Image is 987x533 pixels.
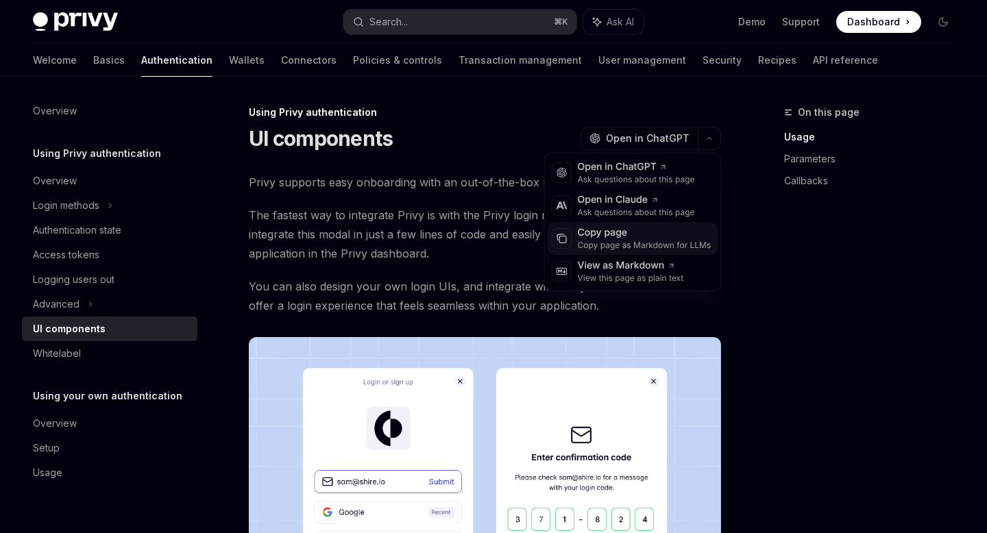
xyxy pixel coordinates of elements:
div: UI components [33,321,106,337]
button: Ask AI [583,10,644,34]
button: Search...⌘K [343,10,576,34]
span: Dashboard [847,15,900,29]
a: Security [703,44,742,77]
div: Using Privy authentication [249,106,721,119]
a: User management [598,44,686,77]
span: Ask AI [607,15,634,29]
div: Whitelabel [33,345,81,362]
div: Copy page as Markdown for LLMs [578,240,711,251]
div: Authentication state [33,222,121,238]
div: Overview [33,103,77,119]
div: Logging users out [33,271,114,288]
a: Usage [784,126,965,148]
a: Authentication state [22,218,197,243]
span: The fastest way to integrate Privy is with the Privy login modal. Your application can integrate ... [249,206,721,263]
div: View as Markdown [578,259,684,273]
div: Copy page [578,226,711,240]
div: Overview [33,415,77,432]
span: On this page [798,104,860,121]
h5: Using Privy authentication [33,145,161,162]
div: Usage [33,464,62,481]
div: Open in ChatGPT [578,160,695,174]
a: Logging users out [22,267,197,292]
a: API reference [813,44,878,77]
a: Authentication [141,44,212,77]
a: Policies & controls [353,44,442,77]
div: Access tokens [33,247,99,263]
a: Dashboard [836,11,921,33]
a: UI components [22,317,197,341]
a: Overview [22,169,197,193]
a: Usage [22,460,197,485]
div: View this page as plain text [578,273,684,284]
a: Basics [93,44,125,77]
div: Overview [33,173,77,189]
div: Advanced [33,296,80,312]
span: Open in ChatGPT [606,132,690,145]
a: Welcome [33,44,77,77]
div: Setup [33,440,60,456]
div: Search... [369,14,408,30]
span: Privy supports easy onboarding with an out-of-the-box user interface to log users in. [249,173,721,192]
a: Overview [22,411,197,436]
img: dark logo [33,12,118,32]
div: Ask questions about this page [578,207,695,218]
button: Toggle dark mode [932,11,954,33]
h1: UI components [249,126,393,151]
a: Transaction management [459,44,582,77]
a: Connectors [281,44,337,77]
a: Demo [738,15,766,29]
a: Wallets [229,44,265,77]
a: Whitelabel [22,341,197,366]
a: Overview [22,99,197,123]
div: Ask questions about this page [578,174,695,185]
a: Support [782,15,820,29]
button: Open in ChatGPT [581,127,698,150]
a: Parameters [784,148,965,170]
span: You can also design your own login UIs, and integrate with Privy’s authentication APIs to offer a... [249,277,721,315]
a: Setup [22,436,197,460]
a: Callbacks [784,170,965,192]
span: ⌘ K [554,16,568,27]
div: Login methods [33,197,99,214]
div: Open in Claude [578,193,695,207]
h5: Using your own authentication [33,388,182,404]
a: Access tokens [22,243,197,267]
a: Recipes [758,44,796,77]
